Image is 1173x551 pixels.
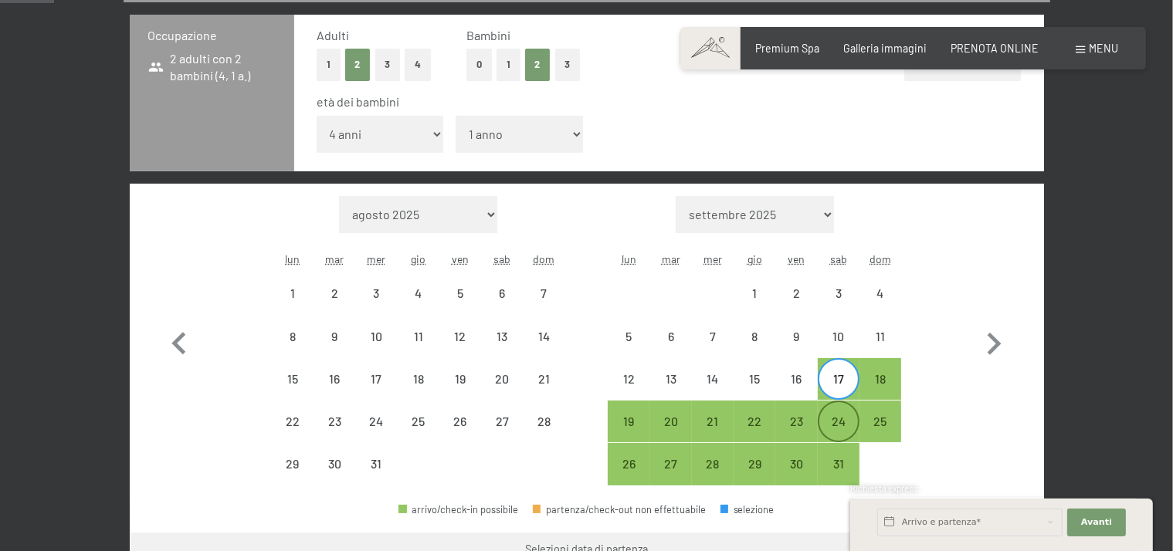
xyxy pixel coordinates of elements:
div: 21 [524,373,563,411]
div: Thu Jan 15 2026 [734,358,775,400]
abbr: sabato [830,252,847,265]
div: partenza/check-out non effettuabile [272,358,314,400]
div: Thu Dec 11 2025 [398,315,439,357]
div: età dei bambini [317,93,1009,110]
div: 22 [735,415,774,454]
div: 8 [735,330,774,369]
div: 29 [273,458,312,496]
a: PRENOTA ONLINE [951,42,1039,55]
div: Fri Dec 05 2025 [439,272,481,314]
div: partenza/check-out non effettuabile [523,272,564,314]
div: 24 [819,415,858,454]
div: partenza/check-out non effettuabile [775,315,817,357]
button: 3 [375,49,401,80]
div: Sat Jan 03 2026 [818,272,859,314]
div: 1 [735,287,774,326]
div: 18 [399,373,438,411]
div: Tue Dec 30 2025 [314,443,355,485]
div: Tue Dec 16 2025 [314,358,355,400]
h3: Occupazione [148,27,276,44]
div: 26 [441,415,480,454]
div: partenza/check-out non effettuabile [355,358,397,400]
div: 1 [273,287,312,326]
div: 28 [693,458,732,496]
div: 18 [861,373,900,411]
div: Sun Dec 14 2025 [523,315,564,357]
button: 2 [525,49,551,80]
div: partenza/check-out possibile [692,401,734,442]
div: arrivo/check-in possibile [398,505,518,515]
div: Tue Dec 23 2025 [314,401,355,442]
div: partenza/check-out non effettuabile [481,358,523,400]
div: 21 [693,415,732,454]
div: Mon Jan 19 2026 [608,401,649,442]
abbr: sabato [493,252,510,265]
div: partenza/check-out non effettuabile [481,401,523,442]
button: 0 [466,49,492,80]
div: 11 [861,330,900,369]
div: partenza/check-out non effettuabile [523,401,564,442]
div: Mon Dec 08 2025 [272,315,314,357]
div: 5 [441,287,480,326]
div: 20 [483,373,521,411]
div: 10 [357,330,395,369]
div: partenza/check-out non effettuabile [272,443,314,485]
div: partenza/check-out non effettuabile [314,443,355,485]
abbr: martedì [662,252,680,265]
button: 3 [555,49,581,80]
div: 23 [777,415,815,454]
div: partenza/check-out non effettuabile [272,272,314,314]
a: Galleria immagini [843,42,927,55]
div: 31 [357,458,395,496]
div: 17 [819,373,858,411]
div: partenza/check-out non effettuabile [608,315,649,357]
div: Fri Dec 26 2025 [439,401,481,442]
div: Fri Dec 12 2025 [439,315,481,357]
abbr: lunedì [622,252,636,265]
div: 15 [273,373,312,411]
div: 26 [609,458,648,496]
div: partenza/check-out possibile [650,443,692,485]
div: 3 [819,287,858,326]
div: partenza/check-out non effettuabile [734,272,775,314]
div: Mon Dec 15 2025 [272,358,314,400]
abbr: venerdì [452,252,469,265]
div: Fri Jan 30 2026 [775,443,817,485]
div: partenza/check-out non effettuabile [608,358,649,400]
div: partenza/check-out non effettuabile [481,272,523,314]
div: partenza/check-out possibile [608,401,649,442]
div: Thu Dec 04 2025 [398,272,439,314]
div: 16 [777,373,815,411]
div: partenza/check-out non effettuabile [818,315,859,357]
div: partenza/check-out non effettuabile [439,358,481,400]
abbr: venerdì [788,252,805,265]
span: 2 adulti con 2 bambini (4, 1 a.) [148,50,276,85]
div: Tue Dec 02 2025 [314,272,355,314]
div: 7 [524,287,563,326]
div: Sat Jan 17 2026 [818,358,859,400]
div: 11 [399,330,438,369]
abbr: domenica [534,252,555,265]
div: Thu Jan 22 2026 [734,401,775,442]
div: 20 [652,415,690,454]
div: partenza/check-out possibile [608,443,649,485]
button: Avanti [1067,509,1126,536]
div: 19 [609,415,648,454]
div: Fri Jan 09 2026 [775,315,817,357]
div: partenza/check-out possibile [734,443,775,485]
div: Tue Dec 09 2025 [314,315,355,357]
div: Thu Dec 18 2025 [398,358,439,400]
div: partenza/check-out non effettuabile [355,315,397,357]
div: 28 [524,415,563,454]
button: 4 [405,49,431,80]
div: 12 [609,373,648,411]
div: Sat Dec 06 2025 [481,272,523,314]
div: partenza/check-out non effettuabile [314,358,355,400]
div: 22 [273,415,312,454]
div: Thu Dec 25 2025 [398,401,439,442]
div: Thu Jan 01 2026 [734,272,775,314]
div: Wed Dec 31 2025 [355,443,397,485]
div: 25 [861,415,900,454]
